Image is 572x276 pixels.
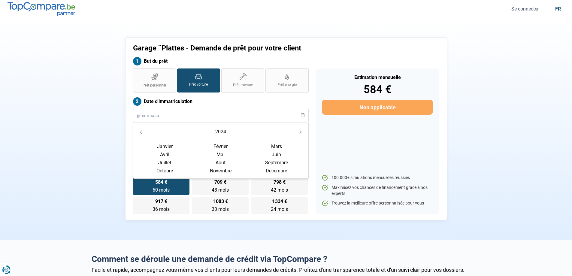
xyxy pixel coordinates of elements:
[212,187,229,193] span: 48 mois
[137,142,193,150] span: janvier
[133,123,309,179] div: Choose Date
[137,167,193,175] span: octobre
[153,187,170,193] span: 60 mois
[233,83,253,88] span: Prêt travaux
[322,100,433,115] button: Non applicable
[510,6,540,12] button: Se connecter
[274,180,286,185] span: 798 €
[212,206,229,212] span: 30 mois
[249,167,304,175] span: décembre
[153,206,170,212] span: 36 mois
[133,97,309,106] label: Date d'immatriculation
[322,200,433,206] li: Trouvez la meilleure offre personnalisée pour vous
[272,199,287,204] span: 1 334 €
[92,254,481,264] h2: Comment se déroule une demande de crédit via TopCompare ?
[322,185,433,196] li: Maximisez vos chances de financement grâce à nos experts
[214,126,227,137] button: Choose Year
[155,199,167,204] span: 917 €
[249,150,304,159] span: juin
[92,267,481,273] div: Facile et rapide, accompagnez vous même vos clients pour leurs demandes de crédits. Profitez d'un...
[296,128,305,136] button: Next Year
[193,159,249,167] span: août
[249,142,304,150] span: mars
[133,44,361,53] h1: Garage ¨Plattes - Demande de prêt pour votre client
[322,84,433,95] div: 584 €
[189,82,208,87] span: Prêt voiture
[213,199,228,204] span: 1 083 €
[271,206,288,212] span: 24 mois
[155,180,167,185] span: 584 €
[193,167,249,175] span: novembre
[133,57,309,65] label: But du prêt
[137,150,193,159] span: avril
[143,83,166,88] span: Prêt personnel
[137,128,145,136] button: Previous Year
[277,82,297,87] span: Prêt énergie
[322,75,433,80] div: Estimation mensuelle
[193,142,249,150] span: février
[193,150,249,159] span: mai
[137,159,193,167] span: juillet
[8,2,75,16] img: TopCompare.be
[322,175,433,181] li: 100.000+ simulations mensuelles réussies
[555,6,561,12] div: fr
[249,159,304,167] span: septembre
[271,187,288,193] span: 42 mois
[133,109,309,122] input: jj/mm/aaaa
[214,180,226,185] span: 709 €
